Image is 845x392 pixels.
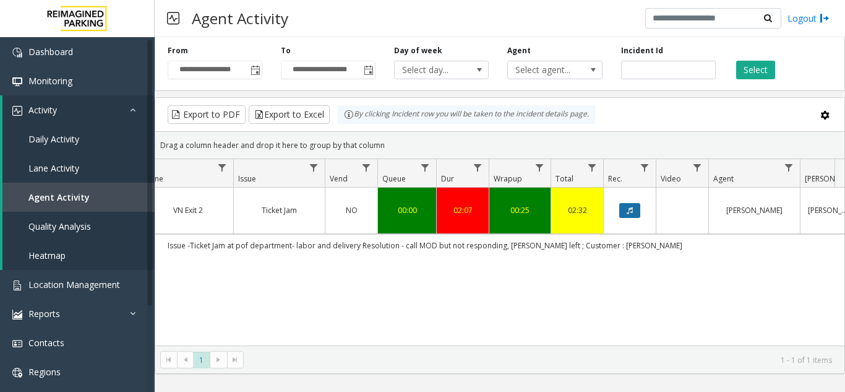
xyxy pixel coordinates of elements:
img: 'icon' [12,48,22,58]
a: Logout [787,12,830,25]
a: Vend Filter Menu [358,159,375,176]
button: Export to Excel [249,105,330,124]
label: To [281,45,291,56]
a: Rec. Filter Menu [637,159,653,176]
label: From [168,45,188,56]
span: Lane Activity [28,162,79,174]
a: Queue Filter Menu [417,159,434,176]
a: Lane Activity [2,154,155,183]
span: Regions [28,366,61,378]
img: 'icon' [12,106,22,116]
div: Data table [155,159,844,346]
img: 'icon' [12,310,22,320]
span: Vend [330,173,348,184]
span: Monitoring [28,75,72,87]
a: Total Filter Menu [584,159,601,176]
h3: Agent Activity [186,3,294,33]
a: Activity [2,95,155,124]
a: Dur Filter Menu [470,159,486,176]
a: 02:32 [559,204,596,216]
img: pageIcon [167,3,179,33]
a: Ticket Jam [241,204,317,216]
button: Select [736,61,775,79]
span: Select day... [395,61,470,79]
label: Agent [507,45,531,56]
a: Wrapup Filter Menu [531,159,548,176]
span: Wrapup [494,173,522,184]
span: Toggle popup [361,61,375,79]
span: Heatmap [28,250,66,261]
a: NO [333,204,370,216]
span: Activity [28,104,57,116]
a: 00:25 [497,204,543,216]
label: Day of week [394,45,442,56]
span: Lane [147,173,163,184]
span: Select agent... [508,61,583,79]
span: Quality Analysis [28,220,91,232]
span: Issue [238,173,256,184]
span: Contacts [28,337,64,349]
span: Location Management [28,279,120,290]
a: Agent Filter Menu [781,159,797,176]
a: 02:07 [444,204,481,216]
a: Heatmap [2,241,155,270]
a: [PERSON_NAME] [716,204,792,216]
span: NO [346,205,358,216]
img: 'icon' [12,339,22,349]
span: Daily Activity [28,133,79,145]
span: Reports [28,308,60,320]
a: VN Exit 2 [150,204,226,216]
span: Agent Activity [28,191,90,203]
span: Agent [713,173,734,184]
a: Issue Filter Menu [306,159,322,176]
span: Rec. [608,173,622,184]
img: infoIcon.svg [344,110,354,120]
button: Export to PDF [168,105,246,124]
a: Video Filter Menu [689,159,706,176]
span: Total [555,173,573,184]
img: 'icon' [12,368,22,378]
span: Queue [382,173,406,184]
div: By clicking Incident row you will be taken to the incident details page. [338,105,595,124]
img: logout [820,12,830,25]
label: Incident Id [621,45,663,56]
kendo-pager-info: 1 - 1 of 1 items [251,355,832,365]
a: Lane Filter Menu [214,159,231,176]
span: Dashboard [28,46,73,58]
a: Quality Analysis [2,212,155,241]
div: Drag a column header and drop it here to group by that column [155,134,844,156]
a: Agent Activity [2,183,155,212]
span: Page 1 [193,352,210,368]
a: Daily Activity [2,124,155,154]
span: Toggle popup [248,61,262,79]
img: 'icon' [12,281,22,290]
a: 00:00 [385,204,429,216]
span: Dur [441,173,454,184]
img: 'icon' [12,77,22,87]
span: Video [661,173,681,184]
